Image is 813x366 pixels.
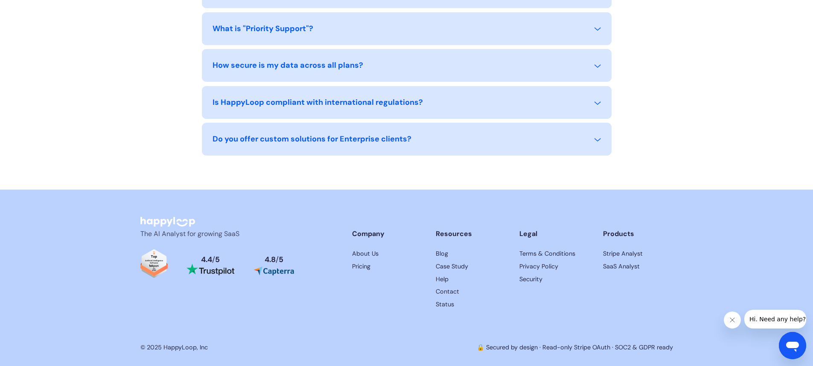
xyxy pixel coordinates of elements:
div: What is "Priority Support"? [213,23,313,35]
div: 4.4 5 [201,256,220,264]
div: Products [603,229,673,239]
a: 🔒 Secured by design · Read-only Stripe OAuth · SOC2 & GDPR ready [477,343,673,351]
a: Read reviews about HappyLoop on Tekpon [140,249,168,282]
a: HappyLoop's Terms & Conditions [519,249,589,259]
div: Company [352,229,422,239]
a: Contact HappyLoop support [436,287,506,297]
p: The AI Analyst for growing SaaS [140,229,281,239]
div: Do you offer custom solutions for Enterprise clients? [213,133,411,145]
div: 4.8 5 [265,256,283,264]
a: Read reviews about HappyLoop on Capterra [254,256,294,276]
iframe: Botón para iniciar la ventana de mensajería [779,332,806,359]
a: View HappyLoop pricing plans [352,262,422,271]
a: Read HappyLoop case studies [436,262,506,271]
a: Learn more about HappyLoop [352,249,422,259]
div: Resources [436,229,506,239]
span: / [212,255,215,264]
div: Legal [519,229,589,239]
a: Read reviews about HappyLoop on Trustpilot [186,256,234,275]
a: Get help with HappyLoop [436,275,506,284]
div: How secure is my data across all plans? [213,60,363,71]
a: HappyLoop's Privacy Policy [519,262,589,271]
a: HappyLoop's Status [436,300,506,309]
a: HappyLoop's Privacy Policy [603,262,673,271]
div: © 2025 HappyLoop, Inc [140,343,208,352]
a: HappyLoop's Terms & Conditions [603,249,673,259]
iframe: Cerrar mensaje [724,311,741,329]
a: HappyLoop's Security Page [519,275,589,284]
iframe: Mensaje de la compañía [744,310,806,329]
span: / [276,255,279,264]
div: Is HappyLoop compliant with international regulations? [213,97,423,108]
a: Read HappyLoop case studies [436,249,506,259]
